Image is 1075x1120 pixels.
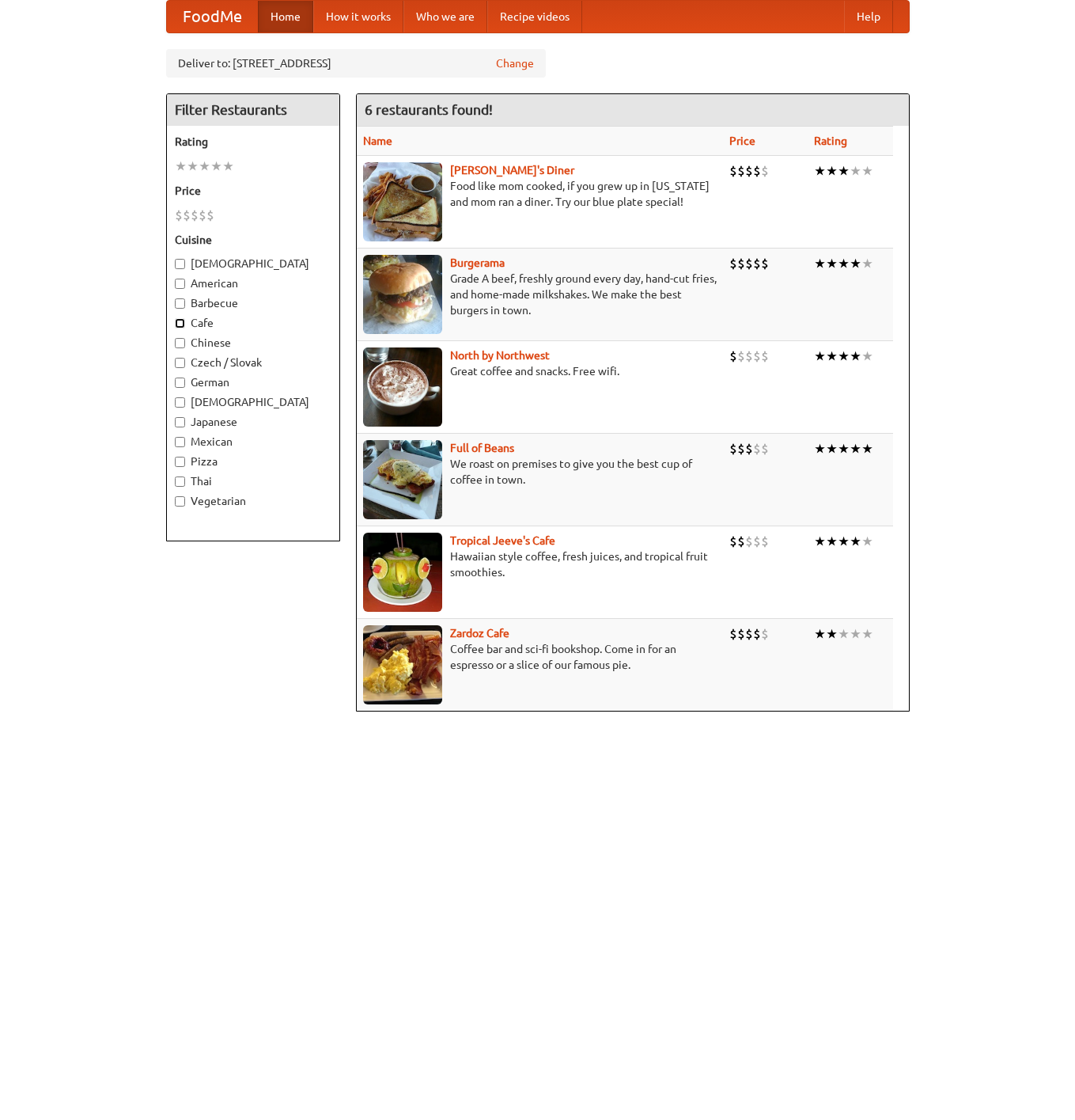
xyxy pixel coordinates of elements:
[175,134,331,150] h5: Rating
[729,135,755,147] a: Price
[363,135,392,147] a: Name
[761,162,769,180] li: $
[745,533,753,550] li: $
[175,232,331,248] h5: Cuisine
[363,456,717,488] p: We roast on premises to give you the best cup of coffee in town.
[167,1,258,32] a: FoodMe
[737,533,745,550] li: $
[826,162,838,180] li: ★
[814,347,826,365] li: ★
[206,207,214,224] li: $
[363,162,442,241] img: sallys.jpg
[729,347,737,365] li: $
[826,533,838,550] li: ★
[850,625,861,643] li: ★
[850,162,861,180] li: ★
[175,355,331,370] label: Czech / Slovak
[729,440,737,457] li: $
[838,347,850,365] li: ★
[850,255,861,272] li: ★
[175,183,331,199] h5: Price
[814,255,826,272] li: ★
[826,625,838,643] li: ★
[753,533,761,550] li: $
[175,434,331,450] label: Mexican
[175,437,185,447] input: Mexican
[175,318,185,328] input: Cafe
[450,627,509,640] a: Zardoz Cafe
[753,255,761,272] li: $
[450,442,514,454] a: Full of Beans
[313,1,403,32] a: How it works
[737,255,745,272] li: $
[363,625,442,704] img: zardoz.jpg
[761,255,769,272] li: $
[175,207,183,224] li: $
[175,378,185,388] input: German
[838,255,850,272] li: ★
[737,347,745,365] li: $
[737,440,745,457] li: $
[814,440,826,457] li: ★
[166,49,546,78] div: Deliver to: [STREET_ADDRESS]
[175,295,331,311] label: Barbecue
[861,255,873,272] li: ★
[761,347,769,365] li: $
[450,534,555,547] a: Tropical Jeeve's Cafe
[761,533,769,550] li: $
[844,1,893,32] a: Help
[838,625,850,643] li: ★
[175,259,185,269] input: [DEMOGRAPHIC_DATA]
[363,440,442,519] img: beans.jpg
[175,417,185,427] input: Japanese
[175,414,331,430] label: Japanese
[450,349,550,362] b: North by Northwest
[838,440,850,457] li: ★
[838,533,850,550] li: ★
[814,533,826,550] li: ★
[745,162,753,180] li: $
[861,347,873,365] li: ★
[175,473,331,489] label: Thai
[175,454,331,469] label: Pizza
[826,440,838,457] li: ★
[175,298,185,309] input: Barbecue
[363,178,717,210] p: Food like mom cooked, if you grew up in [US_STATE] and mom ran a diner. Try our blue plate special!
[175,279,185,289] input: American
[753,440,761,457] li: $
[737,162,745,180] li: $
[761,440,769,457] li: $
[403,1,487,32] a: Who we are
[753,162,761,180] li: $
[175,358,185,368] input: Czech / Slovak
[210,158,222,175] li: ★
[363,641,717,673] p: Coffee bar and sci-fi bookshop. Come in for an espresso or a slice of our famous pie.
[187,158,199,175] li: ★
[850,347,861,365] li: ★
[814,162,826,180] li: ★
[365,102,493,117] ng-pluralize: 6 restaurants found!
[258,1,313,32] a: Home
[450,256,505,269] a: Burgerama
[861,625,873,643] li: ★
[175,335,331,351] label: Chinese
[222,158,234,175] li: ★
[850,533,861,550] li: ★
[838,162,850,180] li: ★
[826,347,838,365] li: ★
[167,94,339,126] h4: Filter Restaurants
[175,338,185,348] input: Chinese
[199,207,206,224] li: $
[175,256,331,271] label: [DEMOGRAPHIC_DATA]
[761,625,769,643] li: $
[175,158,187,175] li: ★
[175,374,331,390] label: German
[496,55,534,71] a: Change
[175,476,185,487] input: Thai
[363,347,442,427] img: north.jpg
[175,394,331,410] label: [DEMOGRAPHIC_DATA]
[861,440,873,457] li: ★
[814,135,847,147] a: Rating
